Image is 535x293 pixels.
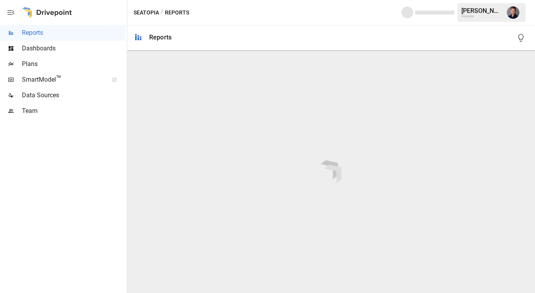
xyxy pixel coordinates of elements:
[507,6,519,19] img: Clark Kissiah
[321,160,341,184] img: drivepoint-animation.ef608ccb.svg
[22,59,125,69] span: Plans
[149,34,172,41] div: Reports
[56,74,61,84] span: ™
[22,75,103,84] span: SmartModel
[22,106,125,116] span: Team
[461,14,502,18] div: Seatopia
[22,44,125,53] span: Dashboards
[502,2,524,23] button: Clark Kissiah
[134,8,159,18] button: Seatopia
[461,7,502,14] div: [PERSON_NAME]
[22,28,125,38] span: Reports
[161,8,163,18] div: /
[22,91,125,100] span: Data Sources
